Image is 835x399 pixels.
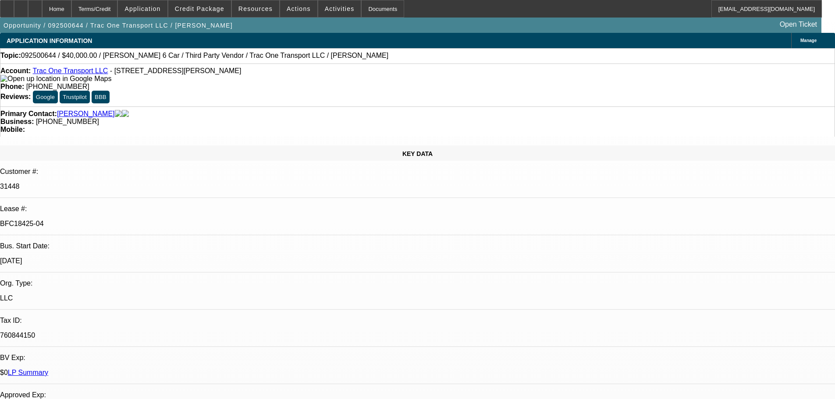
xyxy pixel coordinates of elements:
[318,0,361,17] button: Activities
[33,91,58,103] button: Google
[325,5,355,12] span: Activities
[0,52,21,60] strong: Topic:
[238,5,273,12] span: Resources
[0,75,111,83] img: Open up location in Google Maps
[8,369,48,376] a: LP Summary
[0,67,31,74] strong: Account:
[124,5,160,12] span: Application
[0,118,34,125] strong: Business:
[118,0,167,17] button: Application
[60,91,89,103] button: Trustpilot
[115,110,122,118] img: facebook-icon.png
[36,118,99,125] span: [PHONE_NUMBER]
[402,150,433,157] span: KEY DATA
[287,5,311,12] span: Actions
[26,83,89,90] span: [PHONE_NUMBER]
[175,5,224,12] span: Credit Package
[0,75,111,82] a: View Google Maps
[122,110,129,118] img: linkedin-icon.png
[776,17,821,32] a: Open Ticket
[0,93,31,100] strong: Reviews:
[32,67,108,74] a: Trac One Transport LLC
[110,67,242,74] span: - [STREET_ADDRESS][PERSON_NAME]
[0,110,57,118] strong: Primary Contact:
[0,126,25,133] strong: Mobile:
[92,91,110,103] button: BBB
[232,0,279,17] button: Resources
[57,110,115,118] a: [PERSON_NAME]
[7,37,92,44] span: APPLICATION INFORMATION
[168,0,231,17] button: Credit Package
[21,52,388,60] span: 092500644 / $40,000.00 / [PERSON_NAME] 6 Car / Third Party Vendor / Trac One Transport LLC / [PER...
[800,38,817,43] span: Manage
[4,22,233,29] span: Opportunity / 092500644 / Trac One Transport LLC / [PERSON_NAME]
[280,0,317,17] button: Actions
[0,83,24,90] strong: Phone:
